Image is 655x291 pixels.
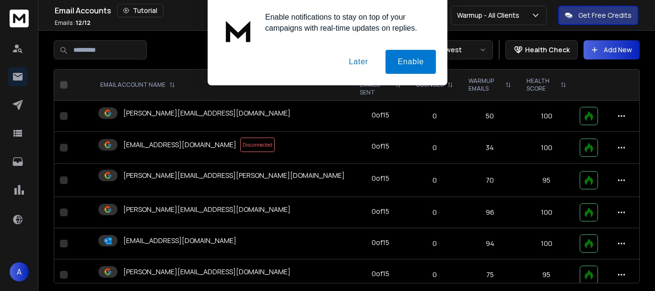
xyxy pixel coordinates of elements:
div: 0 of 15 [372,110,389,120]
button: A [10,262,29,281]
p: [PERSON_NAME][EMAIL_ADDRESS][PERSON_NAME][DOMAIN_NAME] [123,171,345,180]
p: [EMAIL_ADDRESS][DOMAIN_NAME] [123,140,236,150]
td: 100 [519,197,574,228]
p: [EMAIL_ADDRESS][DOMAIN_NAME] [123,236,236,245]
td: 96 [461,197,519,228]
div: 0 of 15 [372,174,389,183]
p: 0 [414,208,455,217]
p: 0 [414,175,455,185]
p: 0 [414,111,455,121]
p: [PERSON_NAME][EMAIL_ADDRESS][DOMAIN_NAME] [123,108,291,118]
p: 0 [414,143,455,152]
p: [PERSON_NAME][EMAIL_ADDRESS][DOMAIN_NAME] [123,205,291,214]
td: 94 [461,228,519,259]
td: 100 [519,228,574,259]
p: [PERSON_NAME][EMAIL_ADDRESS][DOMAIN_NAME] [123,267,291,277]
td: 75 [461,259,519,291]
div: 0 of 15 [372,269,389,279]
td: 34 [461,132,519,164]
span: Disconnected [240,138,275,152]
td: 50 [461,101,519,132]
p: 0 [414,239,455,248]
div: Enable notifications to stay on top of your campaigns with real-time updates on replies. [257,12,436,34]
div: 0 of 15 [372,207,389,216]
td: 100 [519,132,574,164]
td: 95 [519,164,574,197]
div: 0 of 15 [372,141,389,151]
img: notification icon [219,12,257,50]
p: 0 [414,270,455,279]
button: Enable [386,50,436,74]
td: 70 [461,164,519,197]
td: 100 [519,101,574,132]
td: 95 [519,259,574,291]
div: 0 of 15 [372,238,389,247]
button: Later [337,50,380,74]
